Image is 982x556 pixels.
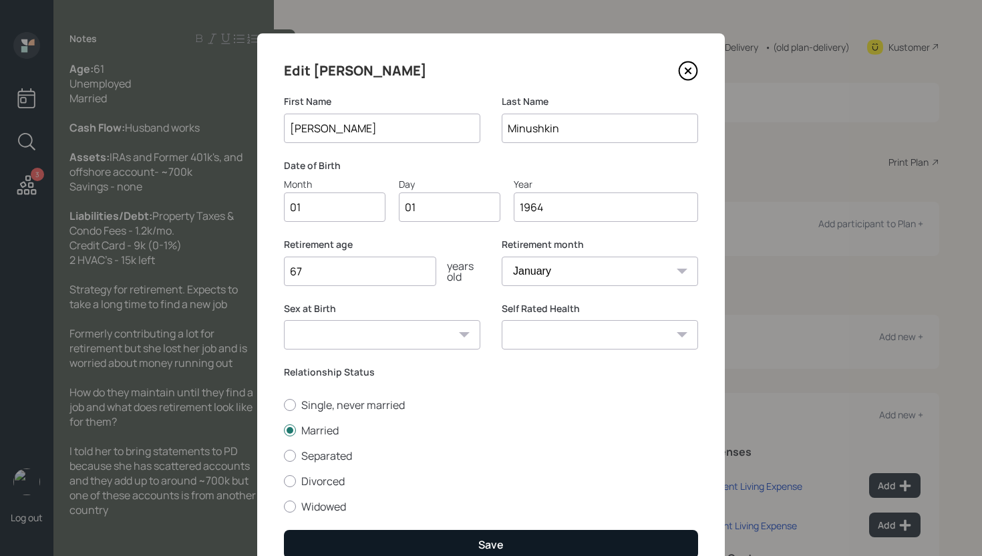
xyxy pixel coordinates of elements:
label: Relationship Status [284,366,698,379]
div: Year [514,177,698,191]
input: Day [399,192,500,222]
input: Year [514,192,698,222]
div: Day [399,177,500,191]
div: Month [284,177,385,191]
label: Self Rated Health [502,302,698,315]
label: Last Name [502,95,698,108]
label: Separated [284,448,698,463]
div: years old [436,261,480,282]
label: Widowed [284,499,698,514]
input: Month [284,192,385,222]
div: Save [478,537,504,552]
label: Divorced [284,474,698,489]
label: Single, never married [284,398,698,412]
label: Married [284,423,698,438]
label: Date of Birth [284,159,698,172]
label: Retirement month [502,238,698,251]
h4: Edit [PERSON_NAME] [284,60,427,82]
label: First Name [284,95,480,108]
label: Retirement age [284,238,480,251]
label: Sex at Birth [284,302,480,315]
